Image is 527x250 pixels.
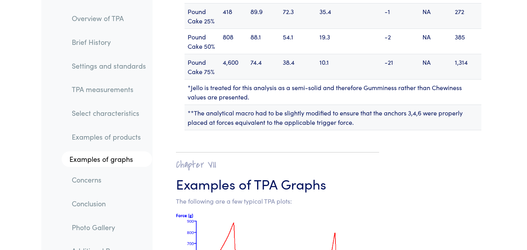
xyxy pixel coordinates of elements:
[66,171,152,189] a: Concerns
[419,54,452,80] td: NA
[419,29,452,54] td: NA
[247,4,280,29] td: 89.9
[185,29,220,54] td: Pound Cake 50%
[185,105,481,130] td: **The analytical macro had to be slightly modified to ensure that the anchors 3,4,6 were properly...
[66,128,152,146] a: Examples of products
[66,57,152,74] a: Settings and standards
[316,4,346,29] td: 35.4
[280,29,316,54] td: 54.1
[452,29,481,54] td: 385
[62,151,152,167] a: Examples of graphs
[381,29,419,54] td: -2
[185,4,220,29] td: Pound Cake 25%
[280,4,316,29] td: 72.3
[381,4,419,29] td: -1
[452,54,481,80] td: 1,314
[176,196,379,206] p: The following are a few typical TPA plots:
[419,4,452,29] td: NA
[220,29,248,54] td: 808
[220,4,248,29] td: 418
[280,54,316,80] td: 38.4
[66,33,152,51] a: Brief History
[220,54,248,80] td: 4,600
[66,80,152,98] a: TPA measurements
[316,54,346,80] td: 10.1
[176,159,379,171] h2: Chapter VII
[66,104,152,122] a: Select characteristics
[185,54,220,80] td: Pound Cake 75%
[66,218,152,236] a: Photo Gallery
[66,9,152,27] a: Overview of TPA
[176,174,379,193] h3: Examples of TPA Graphs
[247,29,280,54] td: 88.1
[316,29,346,54] td: 19.3
[66,195,152,213] a: Conclusion
[381,54,419,80] td: -21
[247,54,280,80] td: 74.4
[452,4,481,29] td: 272
[185,80,481,105] td: *Jello is treated for this analysis as a semi-solid and therefore Gumminess rather than Chewiness...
